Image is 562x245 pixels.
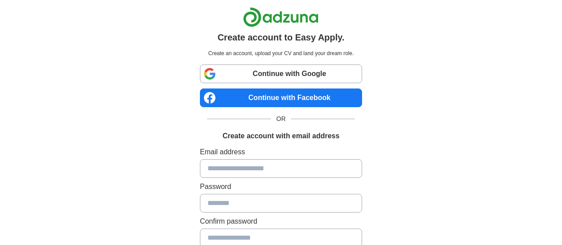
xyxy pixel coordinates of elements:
[200,64,362,83] a: Continue with Google
[243,7,319,27] img: Adzuna logo
[202,49,360,57] p: Create an account, upload your CV and land your dream role.
[271,114,291,124] span: OR
[223,131,339,141] h1: Create account with email address
[200,216,362,227] label: Confirm password
[200,88,362,107] a: Continue with Facebook
[218,31,345,44] h1: Create account to Easy Apply.
[200,181,362,192] label: Password
[200,147,362,157] label: Email address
